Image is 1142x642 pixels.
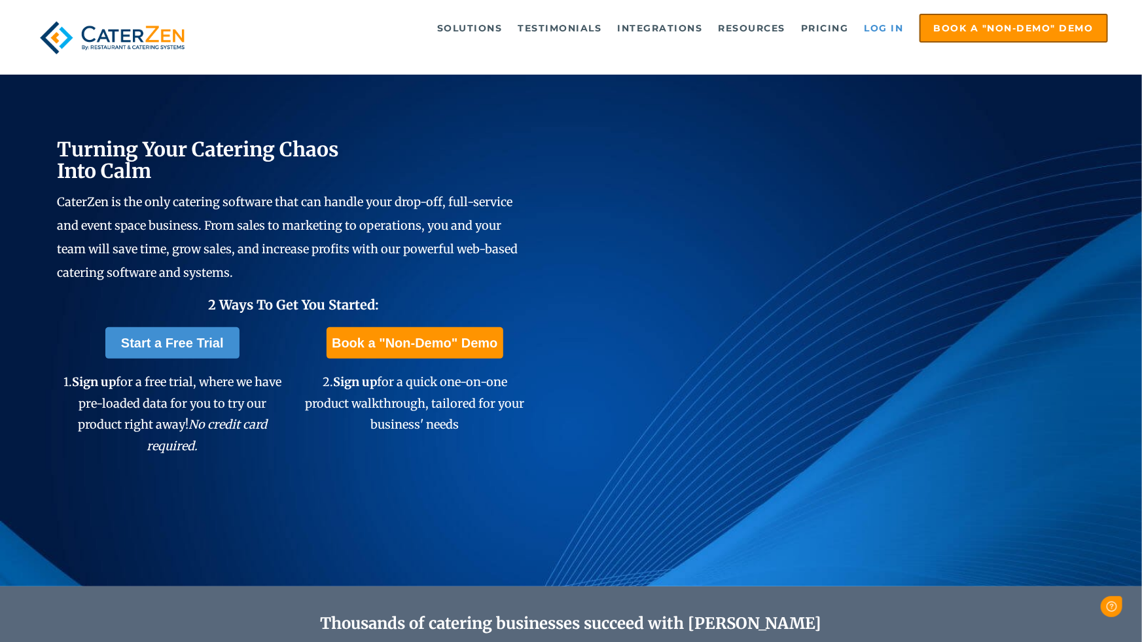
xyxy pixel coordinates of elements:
[105,327,240,359] a: Start a Free Trial
[72,374,116,389] span: Sign up
[63,374,281,453] span: 1. for a free trial, where we have pre-loaded data for you to try our product right away!
[712,15,793,41] a: Resources
[431,15,509,41] a: Solutions
[147,417,267,453] em: No credit card required.
[333,374,377,389] span: Sign up
[34,14,190,62] img: caterzen
[305,374,524,432] span: 2. for a quick one-on-one product walkthrough, tailored for your business' needs
[794,15,855,41] a: Pricing
[611,15,709,41] a: Integrations
[218,14,1108,43] div: Navigation Menu
[919,14,1108,43] a: Book a "Non-Demo" Demo
[512,15,609,41] a: Testimonials
[208,296,379,313] span: 2 Ways To Get You Started:
[327,327,503,359] a: Book a "Non-Demo" Demo
[57,137,339,183] span: Turning Your Catering Chaos Into Calm
[115,615,1028,633] h2: Thousands of catering businesses succeed with [PERSON_NAME]
[858,15,910,41] a: Log in
[1026,591,1128,628] iframe: Help widget launcher
[57,194,518,280] span: CaterZen is the only catering software that can handle your drop-off, full-service and event spac...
